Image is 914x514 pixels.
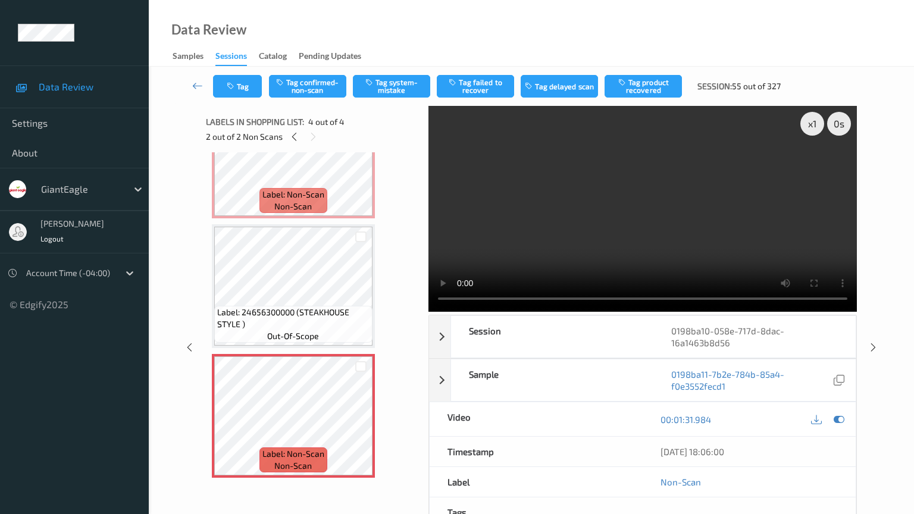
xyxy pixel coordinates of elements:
button: Tag delayed scan [521,75,598,98]
div: Video [430,402,643,436]
span: out-of-scope [267,330,319,342]
div: Catalog [259,50,287,65]
div: Sessions [215,50,247,66]
a: Samples [173,48,215,65]
div: Sample0198ba11-7b2e-784b-85a4-f0e3552fecd1 [429,359,856,402]
div: Session [451,316,653,358]
a: Non-Scan [661,476,701,488]
a: Sessions [215,48,259,66]
a: 0198ba11-7b2e-784b-85a4-f0e3552fecd1 [671,368,831,392]
a: Catalog [259,48,299,65]
span: non-scan [274,460,312,472]
div: Session0198ba10-058e-717d-8dac-16a1463b8d56 [429,315,856,358]
span: non-scan [274,200,312,212]
div: 2 out of 2 Non Scans [206,129,420,144]
div: 0198ba10-058e-717d-8dac-16a1463b8d56 [653,316,856,358]
button: Tag system-mistake [353,75,430,98]
button: Tag [213,75,262,98]
div: Sample [451,359,653,401]
span: 55 out of 327 [732,80,781,92]
span: Label: Non-Scan [262,189,324,200]
div: Samples [173,50,204,65]
div: 0 s [827,112,851,136]
div: Pending Updates [299,50,361,65]
span: Session: [697,80,732,92]
div: Timestamp [430,437,643,466]
div: Label [430,467,643,497]
span: Labels in shopping list: [206,116,304,128]
button: Tag failed to recover [437,75,514,98]
button: Tag product recovered [605,75,682,98]
a: Pending Updates [299,48,373,65]
span: Label: Non-Scan [262,448,324,460]
div: [DATE] 18:06:00 [661,446,838,457]
a: 00:01:31.984 [661,413,711,425]
span: 4 out of 4 [308,116,345,128]
span: Label: 24656300000 (STEAKHOUSE STYLE ) [217,306,370,330]
div: x 1 [800,112,824,136]
button: Tag confirmed-non-scan [269,75,346,98]
div: Data Review [171,24,246,36]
